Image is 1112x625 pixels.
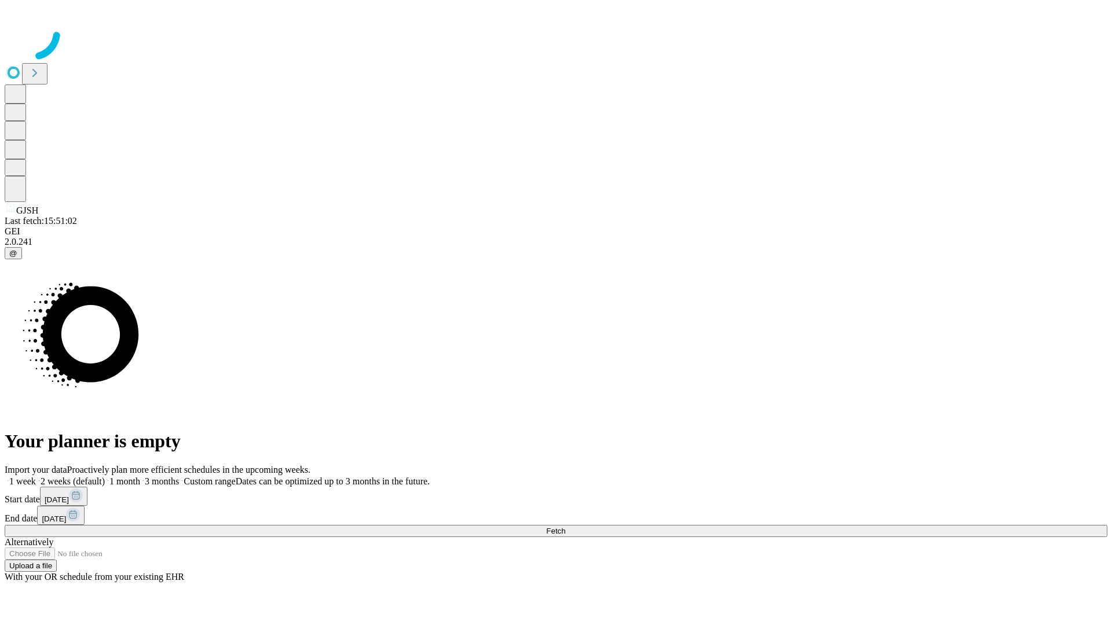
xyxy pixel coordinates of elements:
[9,249,17,258] span: @
[41,476,105,486] span: 2 weeks (default)
[5,465,67,475] span: Import your data
[5,487,1107,506] div: Start date
[5,431,1107,452] h1: Your planner is empty
[5,560,57,572] button: Upload a file
[67,465,310,475] span: Proactively plan more efficient schedules in the upcoming weeks.
[37,506,85,525] button: [DATE]
[40,487,87,506] button: [DATE]
[42,514,66,523] span: [DATE]
[5,216,77,226] span: Last fetch: 15:51:02
[546,527,565,535] span: Fetch
[5,525,1107,537] button: Fetch
[5,237,1107,247] div: 2.0.241
[5,537,53,547] span: Alternatively
[5,226,1107,237] div: GEI
[5,506,1107,525] div: End date
[236,476,430,486] span: Dates can be optimized up to 3 months in the future.
[5,572,184,582] span: With your OR schedule from your existing EHR
[145,476,179,486] span: 3 months
[16,205,38,215] span: GJSH
[109,476,140,486] span: 1 month
[5,247,22,259] button: @
[9,476,36,486] span: 1 week
[45,495,69,504] span: [DATE]
[184,476,235,486] span: Custom range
